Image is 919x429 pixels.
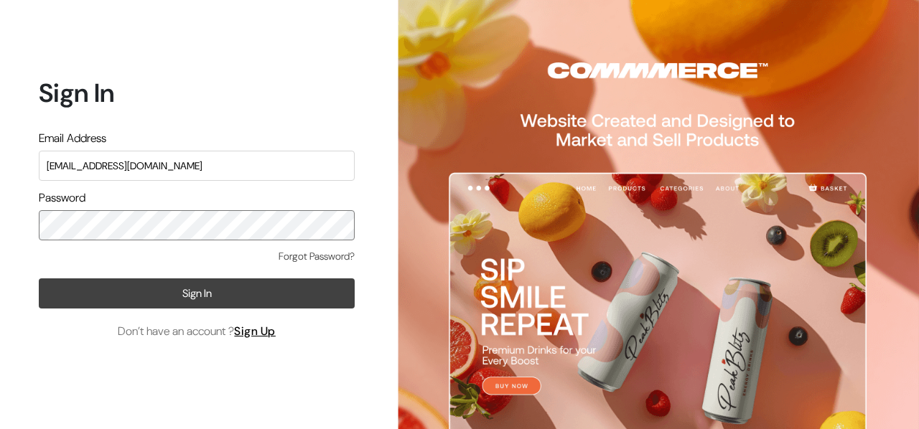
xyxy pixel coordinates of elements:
[39,189,85,207] label: Password
[39,278,355,308] button: Sign In
[234,324,276,339] a: Sign Up
[39,130,106,147] label: Email Address
[39,77,355,108] h1: Sign In
[279,249,355,264] a: Forgot Password?
[118,323,276,340] span: Don’t have an account ?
